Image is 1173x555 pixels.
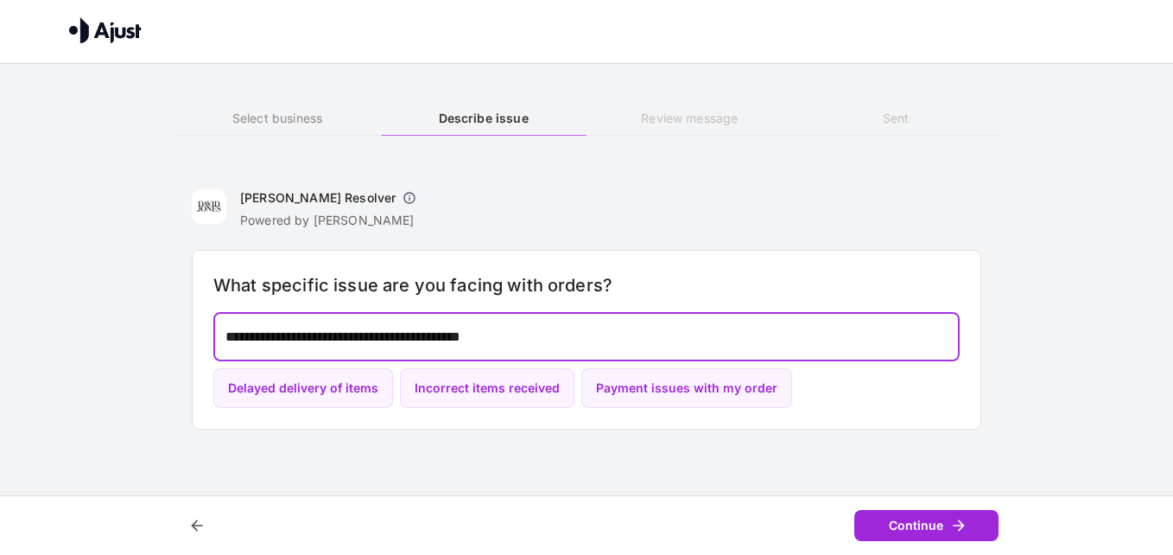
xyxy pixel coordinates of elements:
[381,109,586,128] h6: Describe issue
[581,368,792,409] button: Payment issues with my order
[174,109,380,128] h6: Select business
[240,189,396,207] h6: [PERSON_NAME] Resolver
[240,212,423,229] p: Powered by [PERSON_NAME]
[400,368,574,409] button: Incorrect items received
[192,189,226,224] img: David Jones
[586,109,792,128] h6: Review message
[793,109,999,128] h6: Sent
[213,271,960,299] h6: What specific issue are you facing with orders?
[69,17,142,43] img: Ajust
[854,510,999,542] button: Continue
[213,368,393,409] button: Delayed delivery of items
